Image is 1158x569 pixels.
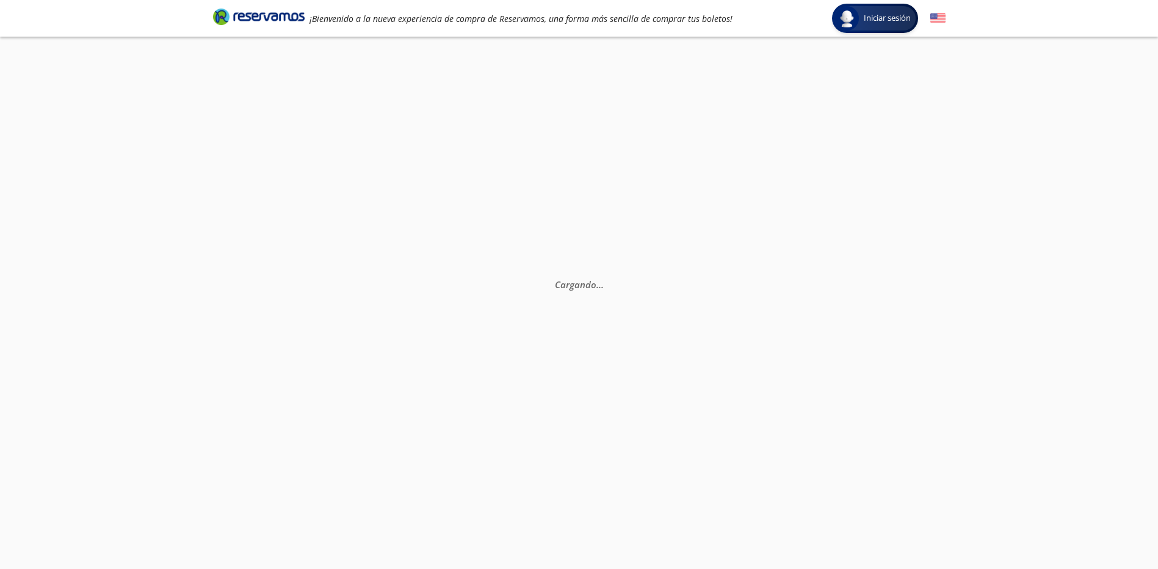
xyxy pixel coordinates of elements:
[930,11,946,26] button: English
[213,7,305,26] i: Brand Logo
[599,278,601,291] span: .
[555,278,604,291] em: Cargando
[213,7,305,29] a: Brand Logo
[859,12,916,24] span: Iniciar sesión
[601,278,604,291] span: .
[596,278,599,291] span: .
[309,13,733,24] em: ¡Bienvenido a la nueva experiencia de compra de Reservamos, una forma más sencilla de comprar tus...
